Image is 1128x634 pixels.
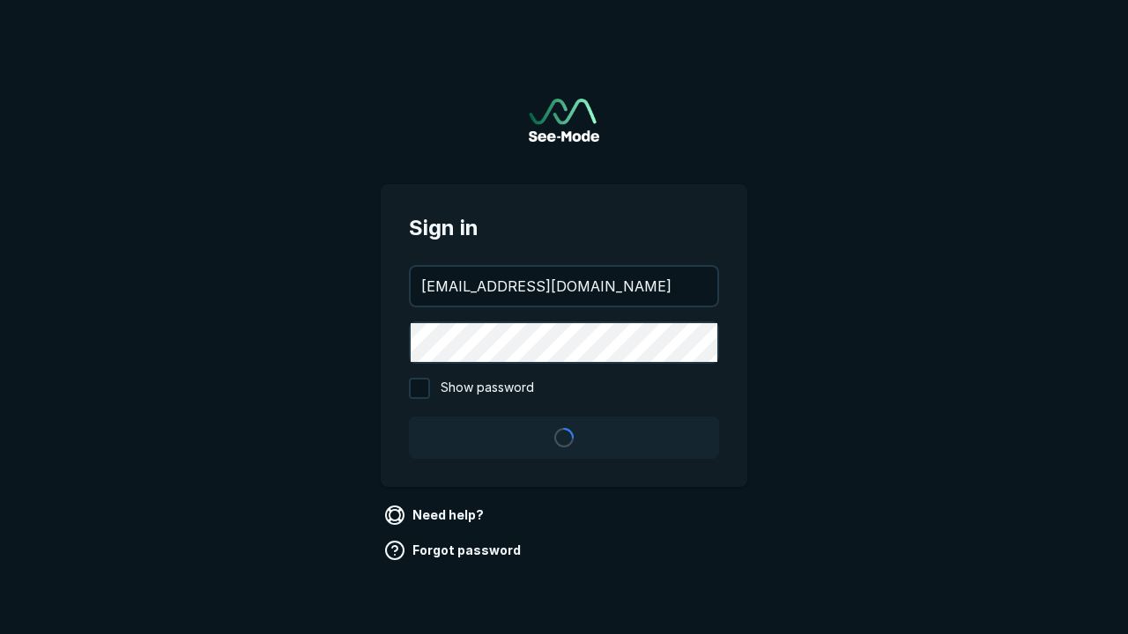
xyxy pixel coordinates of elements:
input: your@email.com [411,267,717,306]
span: Sign in [409,212,719,244]
span: Show password [441,378,534,399]
a: Go to sign in [529,99,599,142]
a: Need help? [381,501,491,529]
img: See-Mode Logo [529,99,599,142]
a: Forgot password [381,536,528,564]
